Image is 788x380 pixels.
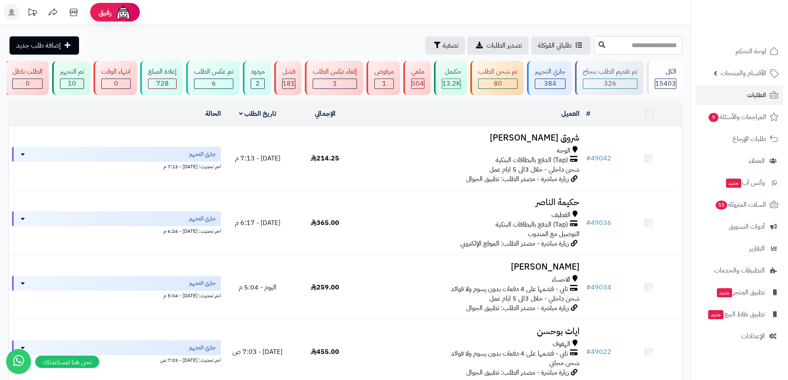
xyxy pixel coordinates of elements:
a: #49022 [586,347,611,357]
span: 80 [494,79,502,88]
div: 2 [251,79,264,88]
a: تصدير الطلبات [467,36,529,55]
h3: حكيمة الناصر [362,198,580,207]
span: شحن مجاني [549,358,580,368]
a: التطبيقات والخدمات [696,261,783,280]
div: اخر تحديث: [DATE] - 6:24 م [12,226,221,235]
a: المراجعات والأسئلة9 [696,107,783,127]
a: #49034 [586,282,611,292]
span: اليوم - 5:04 م [239,282,276,292]
span: 55 [716,201,727,210]
a: الطلبات [696,85,783,105]
div: 1 [313,79,357,88]
span: المراجعات والأسئلة [708,111,766,123]
span: # [586,282,591,292]
span: جديد [717,288,732,297]
a: الكل15403 [645,61,684,95]
div: تم تقديم الطلب بنجاح [583,67,637,76]
span: التقارير [749,243,765,254]
span: 0 [26,79,30,88]
span: تطبيق المتجر [716,287,765,298]
span: الأقسام والمنتجات [721,67,766,79]
div: مردود [251,67,265,76]
span: 1 [382,79,386,88]
a: إعادة المبلغ 728 [139,61,184,95]
span: 15403 [655,79,676,88]
a: طلباتي المُوكلة [531,36,591,55]
span: 6 [212,79,216,88]
span: 181 [283,79,295,88]
a: انتهاء الوقت 0 [92,61,139,95]
span: التطبيقات والخدمات [714,265,765,276]
span: تصفية [443,41,458,50]
a: مكتمل 13.2K [432,61,469,95]
a: فشل 181 [273,61,303,95]
span: جاري التجهيز [189,150,216,158]
a: العميل [561,109,580,119]
span: زيارة مباشرة - مصدر الطلب: تطبيق الجوال [466,368,569,378]
span: شحن داخلي - خلال 3الى 5 ايام عمل [489,165,580,174]
span: زيارة مباشرة - مصدر الطلب: تطبيق الجوال [466,174,569,184]
button: تصفية [425,36,465,55]
span: [DATE] - 7:03 ص [232,347,283,357]
div: انتهاء الوقت [101,67,131,76]
span: جاري التجهيز [189,279,216,287]
span: القطيف [551,210,570,220]
div: مرفوض [374,67,394,76]
div: 80 [479,79,517,88]
div: اخر تحديث: [DATE] - 5:04 م [12,291,221,299]
span: 9 [709,113,719,122]
a: جاري التجهيز 384 [525,61,573,95]
div: 326 [583,79,637,88]
div: تم عكس الطلب [194,67,233,76]
div: جاري التجهيز [535,67,565,76]
a: تاريخ الطلب [239,109,277,119]
div: اخر تحديث: [DATE] - 7:13 م [12,162,221,170]
a: تطبيق المتجرجديد [696,282,783,302]
a: لوحة التحكم [696,41,783,61]
span: 504 [412,79,424,88]
div: الكل [655,67,676,76]
span: 2 [256,79,260,88]
a: #49036 [586,218,611,228]
span: [DATE] - 6:17 م [235,218,280,228]
span: وآتس آب [725,177,765,189]
a: الطلب باطل 0 [3,61,50,95]
div: تم شحن الطلب [478,67,517,76]
span: 259.00 [311,282,339,292]
span: 13.2K [442,79,460,88]
span: 0 [114,79,118,88]
span: (Tap) الدفع بالبطاقات البنكية [496,155,568,165]
a: مرفوض 1 [365,61,402,95]
span: 384 [544,79,556,88]
div: ملغي [411,67,424,76]
img: ai-face.png [115,4,132,21]
a: تم تقديم الطلب بنجاح 326 [573,61,645,95]
span: الطلبات [747,89,766,101]
a: أدوات التسويق [696,217,783,237]
div: فشل [282,67,295,76]
div: 0 [102,79,130,88]
h3: شروق [PERSON_NAME] [362,133,580,143]
span: الاحساء [552,275,570,284]
div: مكتمل [442,67,461,76]
span: الإعدادات [741,330,765,342]
img: logo-2.png [732,22,780,40]
span: 1 [333,79,337,88]
span: تطبيق نقاط البيع [707,308,765,320]
span: تصدير الطلبات [486,41,522,50]
a: تحديثات المنصة [22,4,43,23]
h3: ايات بوحسن [362,327,580,336]
div: 0 [13,79,42,88]
span: جاري التجهيز [189,215,216,223]
span: تابي - قسّمها على 4 دفعات بدون رسوم ولا فوائد [451,349,568,358]
div: 13180 [442,79,460,88]
a: تم شحن الطلب 80 [469,61,525,95]
span: 365.00 [311,218,339,228]
span: طلباتي المُوكلة [538,41,572,50]
span: [DATE] - 7:13 م [235,153,280,163]
div: الطلب باطل [12,67,43,76]
h3: [PERSON_NAME] [362,262,580,272]
span: التوصيل مع المندوب [528,229,580,239]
